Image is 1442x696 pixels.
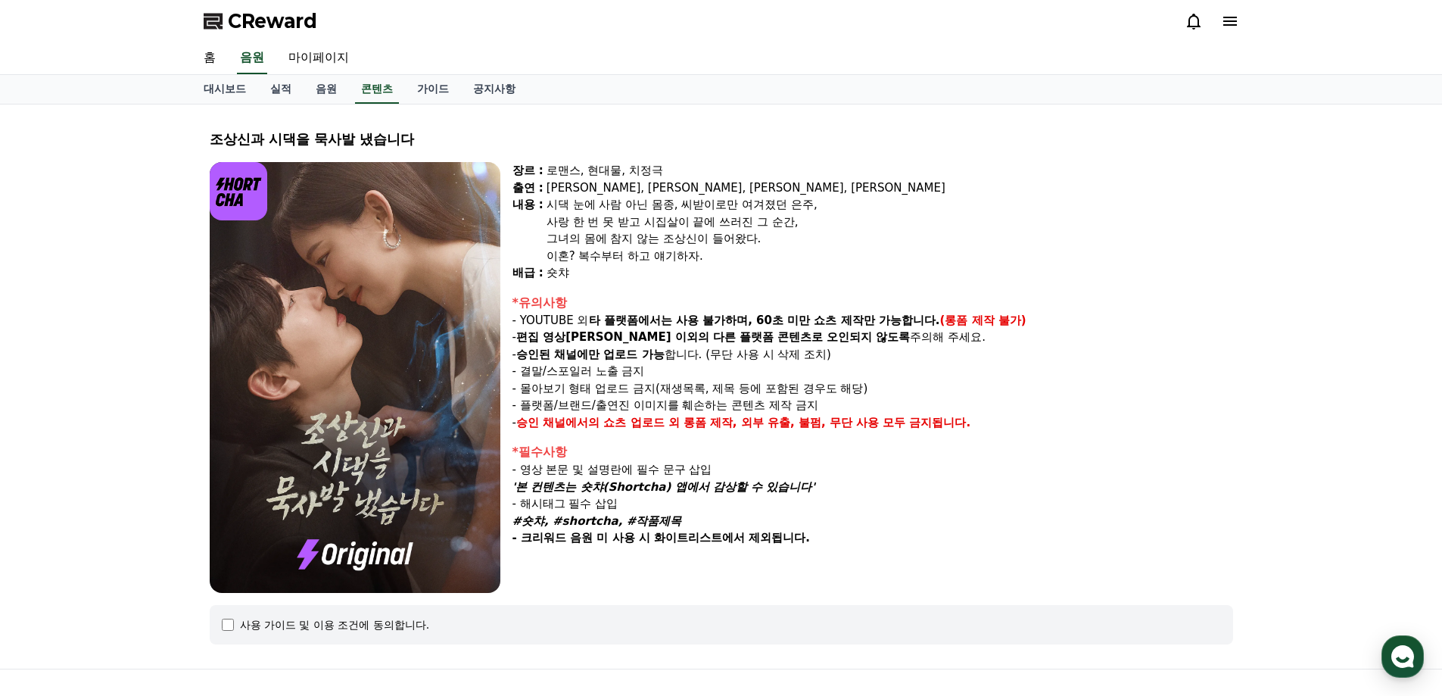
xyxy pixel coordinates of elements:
[516,416,680,429] strong: 승인 채널에서의 쇼츠 업로드 외
[139,504,157,516] span: 대화
[512,414,1233,432] p: -
[512,329,1233,346] p: - 주의해 주세요.
[100,480,195,518] a: 대화
[512,380,1233,398] p: - 몰아보기 형태 업로드 금지(재생목록, 제목 등에 포함된 경우도 해당)
[192,42,228,74] a: 홈
[512,294,1233,312] div: *유의사항
[512,264,543,282] div: 배급 :
[512,397,1233,414] p: - 플랫폼/브랜드/출연진 이미지를 훼손하는 콘텐츠 제작 금지
[512,196,543,264] div: 내용 :
[210,162,500,593] img: video
[684,416,971,429] strong: 롱폼 제작, 외부 유출, 불펌, 무단 사용 모두 금지됩니다.
[258,75,304,104] a: 실적
[237,42,267,74] a: 음원
[512,514,682,528] em: #숏챠, #shortcha, #작품제목
[547,264,1233,282] div: 숏챠
[547,214,1233,231] div: 사랑 한 번 못 받고 시집살이 끝에 쓰러진 그 순간,
[512,461,1233,479] p: - 영상 본문 및 설명란에 필수 문구 삽입
[512,179,543,197] div: 출연 :
[589,314,940,327] strong: 타 플랫폼에서는 사용 불가하며, 60초 미만 쇼츠 제작만 가능합니다.
[512,363,1233,380] p: - 결말/스포일러 노출 금지
[547,162,1233,179] div: 로맨스, 현대물, 치정극
[461,75,528,104] a: 공지사항
[512,162,543,179] div: 장르 :
[304,75,349,104] a: 음원
[512,312,1233,329] p: - YOUTUBE 외
[405,75,461,104] a: 가이드
[547,179,1233,197] div: [PERSON_NAME], [PERSON_NAME], [PERSON_NAME], [PERSON_NAME]
[547,230,1233,248] div: 그녀의 몸에 참지 않는 조상신이 들어왔다.
[547,196,1233,214] div: 시댁 눈에 사람 아닌 몸종, 씨받이로만 여겨졌던 은주,
[547,248,1233,265] div: 이혼? 복수부터 하고 얘기하자.
[276,42,361,74] a: 마이페이지
[516,330,709,344] strong: 편집 영상[PERSON_NAME] 이외의
[516,348,665,361] strong: 승인된 채널에만 업로드 가능
[210,129,1233,150] div: 조상신과 시댁을 묵사발 냈습니다
[234,503,252,515] span: 설정
[210,162,268,220] img: logo
[940,314,1026,327] strong: (롱폼 제작 불가)
[195,480,291,518] a: 설정
[355,75,399,104] a: 콘텐츠
[48,503,57,515] span: 홈
[512,480,815,494] em: '본 컨텐츠는 숏챠(Shortcha) 앱에서 감상할 수 있습니다'
[512,346,1233,364] p: - 합니다. (무단 사용 시 삭제 조치)
[204,9,317,33] a: CReward
[512,443,1233,461] div: *필수사항
[228,9,317,33] span: CReward
[512,531,810,545] strong: - 크리워드 음원 미 사용 시 화이트리스트에서 제외됩니다.
[512,495,1233,513] p: - 해시태그 필수 삽입
[240,617,430,632] div: 사용 가이드 및 이용 조건에 동의합니다.
[5,480,100,518] a: 홈
[192,75,258,104] a: 대시보드
[713,330,911,344] strong: 다른 플랫폼 콘텐츠로 오인되지 않도록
